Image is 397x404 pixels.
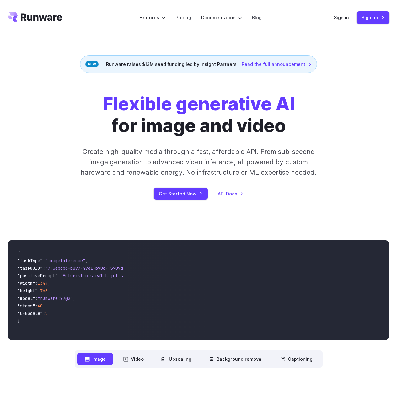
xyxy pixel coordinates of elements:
button: Captioning [273,353,320,365]
span: : [35,295,38,301]
span: "model" [18,295,35,301]
a: Sign up [357,11,389,24]
span: 5 [45,311,48,316]
h1: for image and video [103,93,295,136]
span: : [43,258,45,263]
span: } [18,318,20,324]
span: : [43,265,45,271]
span: : [38,288,40,294]
span: , [48,280,50,286]
a: Go to / [8,12,62,22]
span: "width" [18,280,35,286]
span: "taskUUID" [18,265,43,271]
span: "taskType" [18,258,43,263]
a: Get Started Now [154,188,208,200]
span: , [73,295,75,301]
span: 1344 [38,280,48,286]
a: Sign in [334,14,349,21]
span: "7f3ebcb6-b897-49e1-b98c-f5789d2d40d7" [45,265,141,271]
div: Runware raises $13M seed funding led by Insight Partners [80,55,317,73]
span: "CFGScale" [18,311,43,316]
label: Documentation [201,14,242,21]
span: , [43,303,45,309]
span: : [35,280,38,286]
span: { [18,250,20,256]
span: , [48,288,50,294]
a: Read the full announcement [242,61,312,68]
button: Background removal [201,353,270,365]
a: Pricing [175,14,191,21]
span: : [58,273,60,279]
span: : [35,303,38,309]
span: "imageInference" [45,258,85,263]
button: Video [116,353,151,365]
button: Upscaling [154,353,199,365]
span: "Futuristic stealth jet streaking through a neon-lit cityscape with glowing purple exhaust" [60,273,289,279]
span: , [85,258,88,263]
span: 40 [38,303,43,309]
a: Blog [252,14,262,21]
span: : [43,311,45,316]
p: Create high-quality media through a fast, affordable API. From sub-second image generation to adv... [76,146,321,178]
button: Image [77,353,113,365]
span: 768 [40,288,48,294]
label: Features [139,14,165,21]
span: "height" [18,288,38,294]
span: "steps" [18,303,35,309]
span: "runware:97@2" [38,295,73,301]
a: API Docs [218,190,244,197]
strong: Flexible generative AI [103,93,295,115]
span: "positivePrompt" [18,273,58,279]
